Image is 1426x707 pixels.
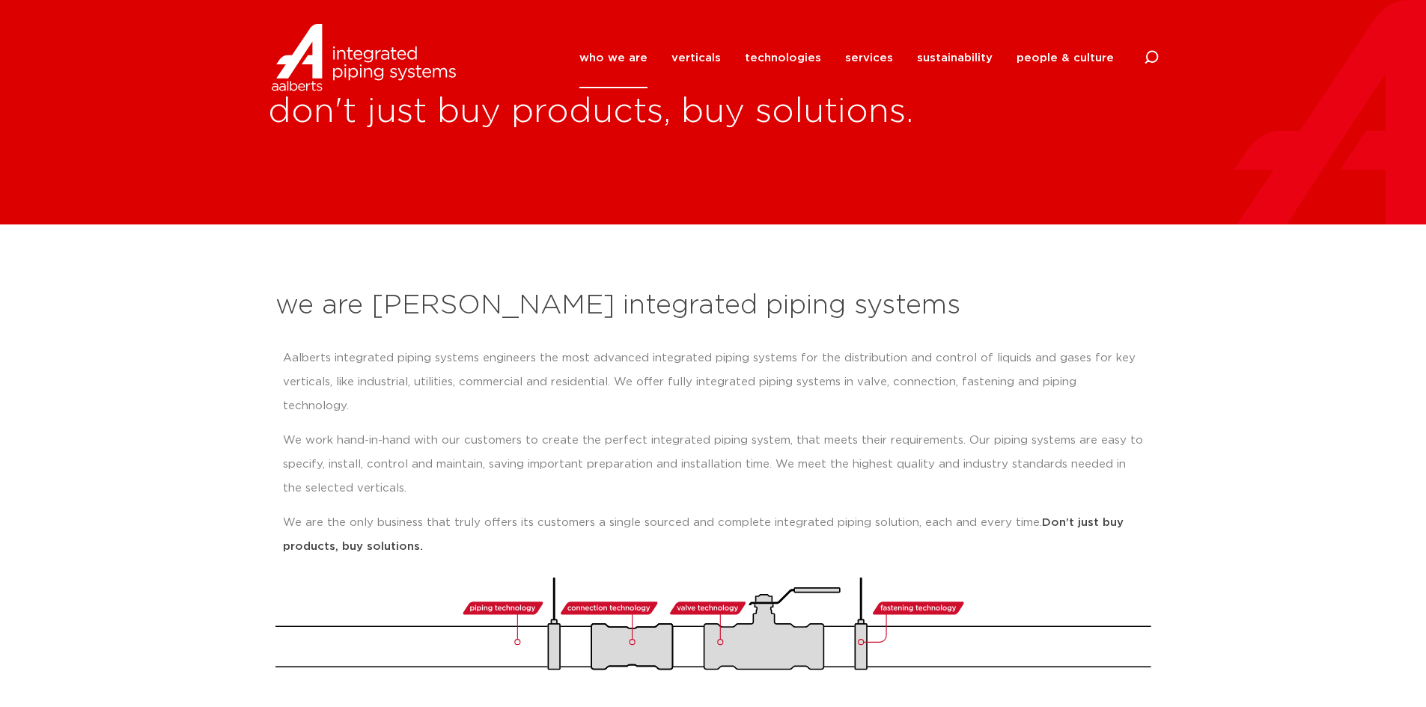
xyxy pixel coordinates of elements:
a: who we are [579,28,648,88]
h2: we are [PERSON_NAME] integrated piping systems [275,288,1151,324]
a: services [845,28,893,88]
a: verticals [671,28,721,88]
a: people & culture [1017,28,1114,88]
a: technologies [745,28,821,88]
p: We work hand-in-hand with our customers to create the perfect integrated piping system, that meet... [283,429,1144,501]
nav: Menu [579,28,1114,88]
p: Aalberts integrated piping systems engineers the most advanced integrated piping systems for the ... [283,346,1144,418]
p: We are the only business that truly offers its customers a single sourced and complete integrated... [283,511,1144,559]
a: sustainability [917,28,993,88]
